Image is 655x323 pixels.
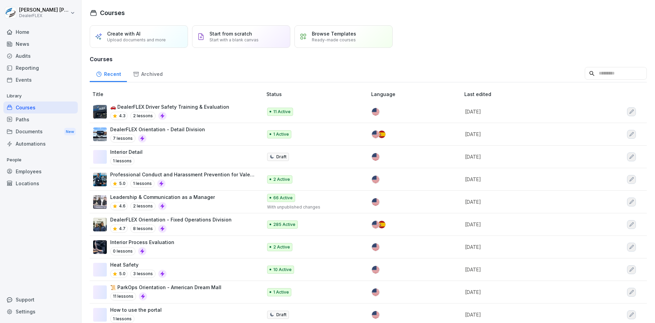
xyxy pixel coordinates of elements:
[130,202,156,210] p: 2 lessons
[465,221,592,228] p: [DATE]
[273,244,290,250] p: 2 Active
[130,179,155,188] p: 1 lessons
[93,105,107,119] img: da8qswpfqixsakdmmzotmdit.png
[372,266,379,273] img: us.svg
[465,131,592,138] p: [DATE]
[93,195,107,209] img: kjfutcfrxfzene9jr3907i3p.png
[3,38,78,50] a: News
[465,198,592,205] p: [DATE]
[267,204,360,210] p: With unpublished changes
[3,125,78,138] div: Documents
[372,311,379,319] img: us.svg
[110,239,174,246] p: Interior Process Evaluation
[465,176,592,183] p: [DATE]
[3,113,78,125] a: Paths
[3,91,78,102] p: Library
[110,216,232,223] p: DealerFLEX Orientation - Fixed Operations Division
[372,176,379,183] img: us.svg
[3,62,78,74] a: Reporting
[465,288,592,296] p: [DATE]
[465,243,592,251] p: [DATE]
[3,26,78,38] a: Home
[273,131,289,137] p: 1 Active
[371,91,462,98] p: Language
[130,225,156,233] p: 8 lessons
[130,112,156,120] p: 2 lessons
[372,288,379,296] img: us.svg
[372,243,379,251] img: us.svg
[92,91,264,98] p: Title
[110,103,229,110] p: 🚗 DealerFLEX Driver Safety Training & Evaluation
[93,127,107,141] img: iylp24rw87ejcq0bh277qvmh.png
[110,157,134,165] p: 1 lessons
[273,176,290,183] p: 2 Active
[19,13,69,18] p: DealerFLEX
[3,165,78,177] a: Employees
[110,315,134,323] p: 1 lessons
[119,203,126,209] p: 4.6
[3,177,78,189] a: Locations
[273,267,292,273] p: 10 Active
[110,284,221,291] p: 📜 ParkOps Orientation - American Dream Mall
[110,148,143,156] p: Interior Detail
[312,37,356,42] p: Ready-made courses
[127,65,169,82] a: Archived
[465,311,592,318] p: [DATE]
[107,37,166,42] p: Upload documents and more
[93,218,107,231] img: v4gv5ils26c0z8ite08yagn2.png
[465,153,592,160] p: [DATE]
[378,131,385,138] img: es.svg
[209,37,259,42] p: Start with a blank canvas
[107,31,141,37] p: Create with AI
[276,312,287,318] p: Draft
[372,108,379,116] img: us.svg
[312,31,356,37] p: Browse Templates
[273,289,289,295] p: 1 Active
[3,306,78,318] a: Settings
[93,173,107,186] img: yfsleesgksgx0a54tq96xrfr.png
[110,261,166,268] p: Heat Safety
[110,292,136,300] p: 11 lessons
[93,240,107,254] img: khwf6t635m3uuherk2l21o2v.png
[110,247,135,255] p: 0 lessons
[3,154,78,165] p: People
[378,221,385,228] img: es.svg
[100,8,125,17] h1: Courses
[372,198,379,206] img: us.svg
[465,108,592,115] p: [DATE]
[130,270,156,278] p: 3 lessons
[266,91,368,98] p: Status
[372,153,379,161] img: us.svg
[110,193,215,201] p: Leadership & Communication as a Manager
[3,102,78,113] a: Courses
[3,125,78,138] a: DocumentsNew
[119,113,126,119] p: 4.3
[372,131,379,138] img: us.svg
[372,221,379,228] img: us.svg
[3,50,78,62] a: Audits
[19,7,69,13] p: [PERSON_NAME] [PERSON_NAME]
[119,180,126,187] p: 5.0
[276,154,287,160] p: Draft
[3,138,78,150] a: Automations
[90,65,127,82] a: Recent
[110,126,205,133] p: DealerFLEX Orientation - Detail Division
[465,266,592,273] p: [DATE]
[110,306,162,313] p: How to use the portal
[3,294,78,306] div: Support
[273,109,291,115] p: 11 Active
[273,195,293,201] p: 66 Active
[64,128,76,136] div: New
[110,134,135,143] p: 7 lessons
[90,55,647,63] h3: Courses
[119,226,126,232] p: 4.7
